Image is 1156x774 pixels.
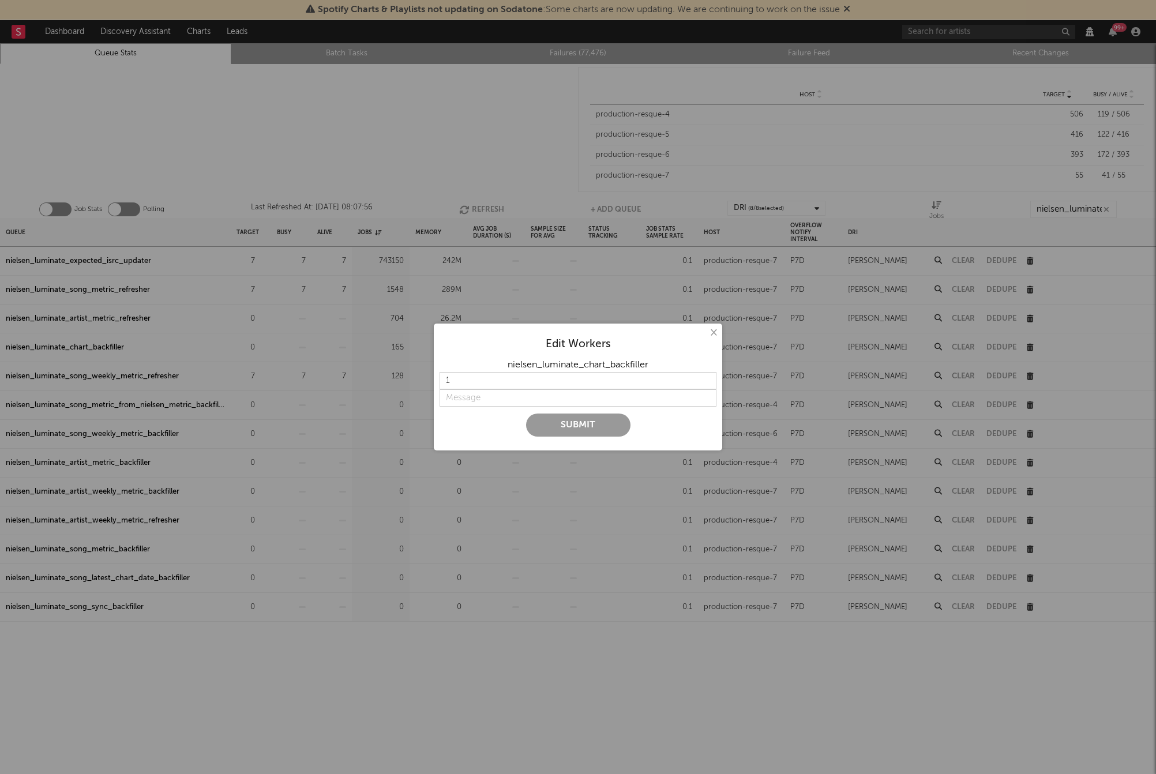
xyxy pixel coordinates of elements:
[526,414,630,437] button: Submit
[440,358,716,372] div: nielsen_luminate_chart_backfiller
[440,389,716,407] input: Message
[440,372,716,389] input: Target
[440,337,716,351] div: Edit Workers
[707,326,719,339] button: ×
